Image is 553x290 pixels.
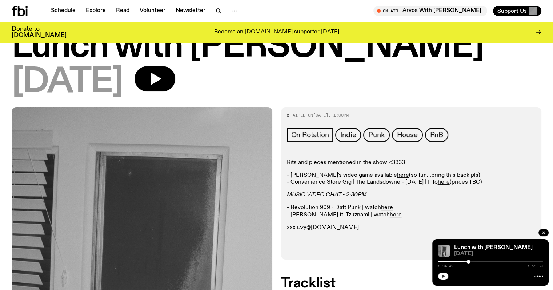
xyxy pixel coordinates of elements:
[281,277,542,290] h2: Tracklist
[381,205,393,211] a: here
[135,6,170,16] a: Volunteer
[528,265,543,268] span: 1:59:58
[392,128,423,142] a: House
[287,159,536,166] p: Bits and pieces mentioned in the show <3333
[397,172,409,178] a: here
[328,112,349,118] span: , 1:00pm
[12,30,541,63] h1: Lunch with [PERSON_NAME]
[81,6,110,16] a: Explore
[454,245,533,250] a: Lunch with [PERSON_NAME]
[397,131,418,139] span: House
[363,128,389,142] a: Punk
[340,131,356,139] span: Indie
[493,6,541,16] button: Support Us
[438,245,450,257] img: black and white photo of someone holding their hand to the air. you can see two windows in the ba...
[12,26,67,38] h3: Donate to [DOMAIN_NAME]
[287,192,366,198] em: MUSIC VIDEO CHAT - 2:30PM
[291,131,329,139] span: On Rotation
[287,128,333,142] a: On Rotation
[214,29,339,36] p: Become an [DOMAIN_NAME] supporter [DATE]
[12,66,123,99] span: [DATE]
[287,224,536,231] p: xxx izzy
[293,112,313,118] span: Aired on
[373,6,487,16] button: On AirArvos With [PERSON_NAME]
[171,6,210,16] a: Newsletter
[438,179,450,185] a: here
[454,251,543,257] span: [DATE]
[287,172,536,186] p: - [PERSON_NAME]'s video game available (so fun...bring this back pls) - Convenience Store Gig | T...
[306,225,359,230] a: @[DOMAIN_NAME]
[430,131,443,139] span: RnB
[47,6,80,16] a: Schedule
[390,212,402,218] a: here
[497,8,527,14] span: Support Us
[112,6,134,16] a: Read
[335,128,361,142] a: Indie
[313,112,328,118] span: [DATE]
[287,204,536,218] p: - Revolution 909 - Daft Punk | watch - [PERSON_NAME] ft. Tzuznami | watch
[368,131,384,139] span: Punk
[425,128,448,142] a: RnB
[438,265,453,268] span: 0:34:43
